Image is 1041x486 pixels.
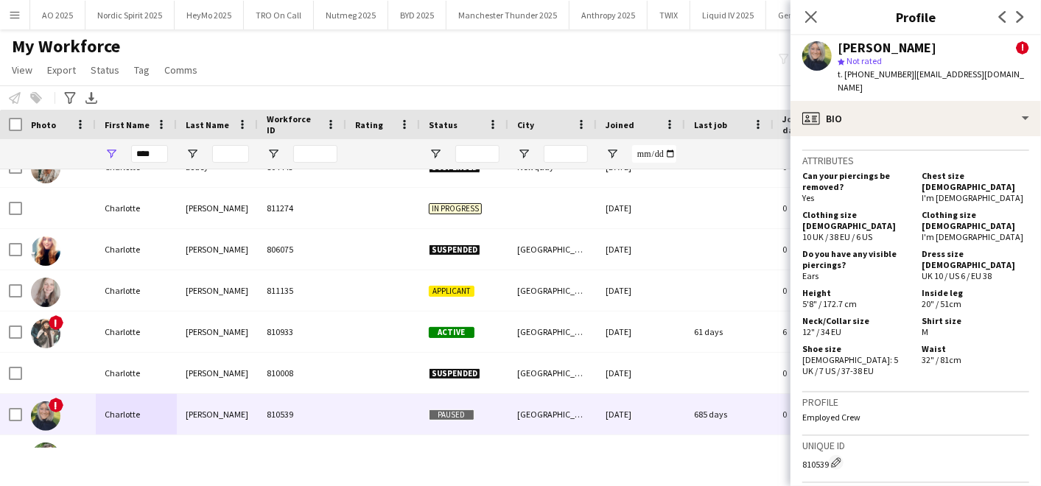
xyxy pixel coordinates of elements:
div: Charlotte [96,188,177,228]
span: Last Name [186,119,229,130]
div: [GEOGRAPHIC_DATA] [508,394,597,434]
h3: Unique ID [802,439,1029,452]
span: Workforce ID [267,113,320,135]
div: 806075 [258,229,346,270]
span: 12" / 34 EU [802,326,841,337]
h5: Height [802,287,910,298]
div: 811135 [258,270,346,311]
a: Status [85,60,125,80]
span: Photo [31,119,56,130]
span: My Workforce [12,35,120,57]
span: Applicant [429,286,474,297]
img: Charlotte Rhoades [31,278,60,307]
div: 810933 [258,311,346,352]
a: Tag [128,60,155,80]
div: [PERSON_NAME] [177,188,258,228]
h5: Clothing size [DEMOGRAPHIC_DATA] [802,209,910,231]
span: UK 10 / US 6 / EU 38 [922,270,992,281]
a: Export [41,60,82,80]
div: 0 [774,353,869,393]
div: [DATE] [597,394,685,434]
span: Export [47,63,76,77]
div: [DATE] [597,435,685,476]
a: Comms [158,60,203,80]
span: Tag [134,63,150,77]
span: Last job [694,119,727,130]
div: Charlotte [96,394,177,434]
span: Suspended [429,368,480,379]
button: BYD 2025 [388,1,446,29]
img: Charlotte Tonge [31,443,60,472]
span: City [517,119,534,130]
a: View [6,60,38,80]
span: Joined [606,119,634,130]
div: 685 days [685,394,774,434]
div: 1 [774,435,869,476]
div: 0 [774,188,869,228]
span: I'm [DEMOGRAPHIC_DATA] [922,231,1023,242]
button: Open Filter Menu [105,147,118,161]
div: [PERSON_NAME] [177,311,258,352]
img: Charlotte Lodey [31,154,60,183]
button: AO 2025 [30,1,85,29]
button: Nutmeg 2025 [314,1,388,29]
span: 10 UK / 38 EU / 6 US [802,231,872,242]
button: TWIX [648,1,690,29]
div: 0 [774,270,869,311]
div: 0 [774,229,869,270]
h5: Shirt size [922,315,1029,326]
button: Anthropy 2025 [569,1,648,29]
span: Status [91,63,119,77]
div: [GEOGRAPHIC_DATA] [508,311,597,352]
h5: Dress size [DEMOGRAPHIC_DATA] [922,248,1029,270]
div: 810008 [258,353,346,393]
span: t. [PHONE_NUMBER] [838,68,914,80]
span: [DEMOGRAPHIC_DATA]: 5 UK / 7 US / 37-38 EU [802,354,898,376]
h3: Profile [802,395,1029,409]
div: [PERSON_NAME] [177,229,258,270]
span: In progress [429,203,482,214]
button: Open Filter Menu [606,147,619,161]
span: 32" / 81cm [922,354,961,365]
h5: Inside leg [922,287,1029,298]
h3: Profile [791,7,1041,27]
div: [DATE] [597,188,685,228]
div: [DATE] [597,311,685,352]
div: 811274 [258,188,346,228]
div: [PERSON_NAME] [177,270,258,311]
div: [GEOGRAPHIC_DATA] [508,229,597,270]
div: [GEOGRAPHIC_DATA] [508,435,597,476]
div: 812409 [258,435,346,476]
div: [PERSON_NAME] [838,41,936,54]
button: TRO On Call [244,1,314,29]
h5: Shoe size [802,343,910,354]
input: Last Name Filter Input [212,145,249,163]
h5: Chest size [DEMOGRAPHIC_DATA] [922,170,1029,192]
input: Workforce ID Filter Input [293,145,337,163]
h5: Do you have any visible piercings? [802,248,910,270]
div: 57 days [685,435,774,476]
img: Charlotte Ritchie [31,319,60,348]
button: Genesis 2025 [766,1,839,29]
div: [GEOGRAPHIC_DATA] [508,270,597,311]
div: [DATE] [597,353,685,393]
input: Status Filter Input [455,145,500,163]
span: Not rated [847,55,882,66]
div: Bio [791,101,1041,136]
h5: Waist [922,343,1029,354]
div: [DATE] [597,229,685,270]
button: Open Filter Menu [186,147,199,161]
span: Suspended [429,244,480,256]
button: Nordic Spirit 2025 [85,1,175,29]
span: Active [429,327,474,338]
button: Open Filter Menu [517,147,530,161]
button: Liquid IV 2025 [690,1,766,29]
span: Paused [429,409,474,420]
app-action-btn: Export XLSX [83,89,100,107]
span: ! [49,315,63,330]
span: 20" / 51cm [922,298,961,309]
h5: Can your piercings be removed? [802,170,910,192]
div: Charlotte [96,353,177,393]
input: First Name Filter Input [131,145,168,163]
span: ! [1016,41,1029,54]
